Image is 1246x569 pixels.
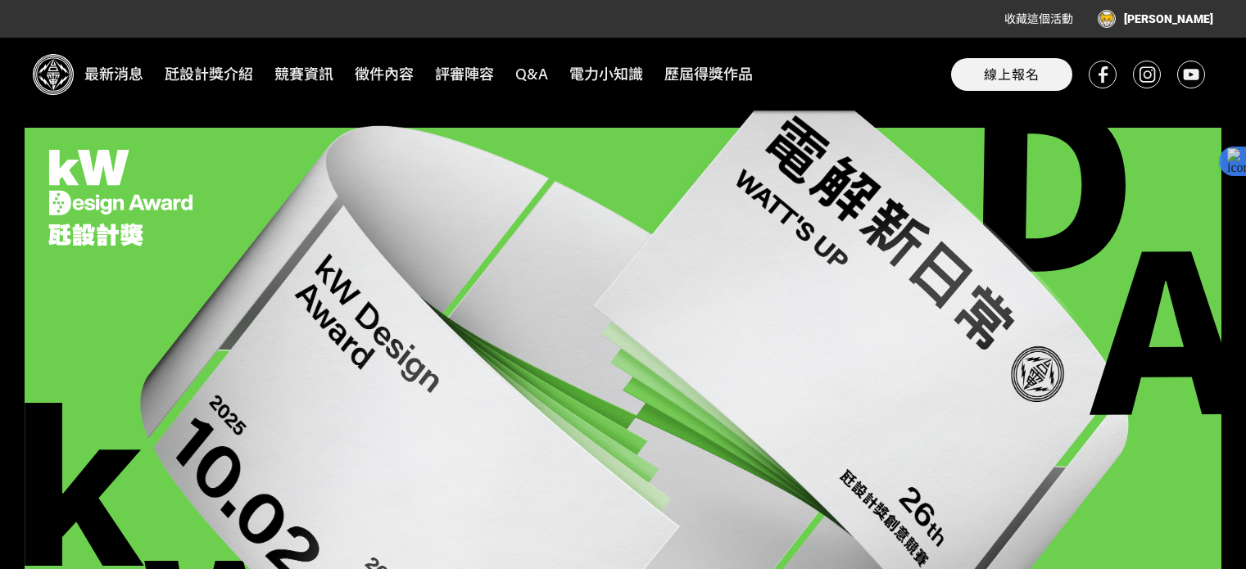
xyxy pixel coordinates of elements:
a: 徵件內容 [344,38,424,110]
a: 歷屆得獎作品 [654,38,763,110]
a: Q&A [505,38,559,110]
img: A [1090,251,1245,415]
span: 線上報名 [984,65,1040,83]
img: Logo [33,54,74,95]
a: 瓩設計獎介紹 [154,38,264,110]
a: 評審陣容 [424,38,505,110]
button: 線上報名 [951,58,1072,91]
a: 電力小知識 [559,38,654,110]
span: Q&A [506,61,557,88]
span: 歷屆得獎作品 [655,61,762,88]
span: 收藏這個活動 [1004,12,1073,25]
span: 最新消息 [75,61,152,88]
span: 徵件內容 [346,61,423,88]
span: 瓩設計獎介紹 [156,61,262,88]
a: 最新消息 [74,38,154,110]
span: 評審陣容 [426,61,503,88]
span: 電力小知識 [560,61,652,88]
a: 競賽資訊 [264,38,344,110]
span: 競賽資訊 [265,61,342,88]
